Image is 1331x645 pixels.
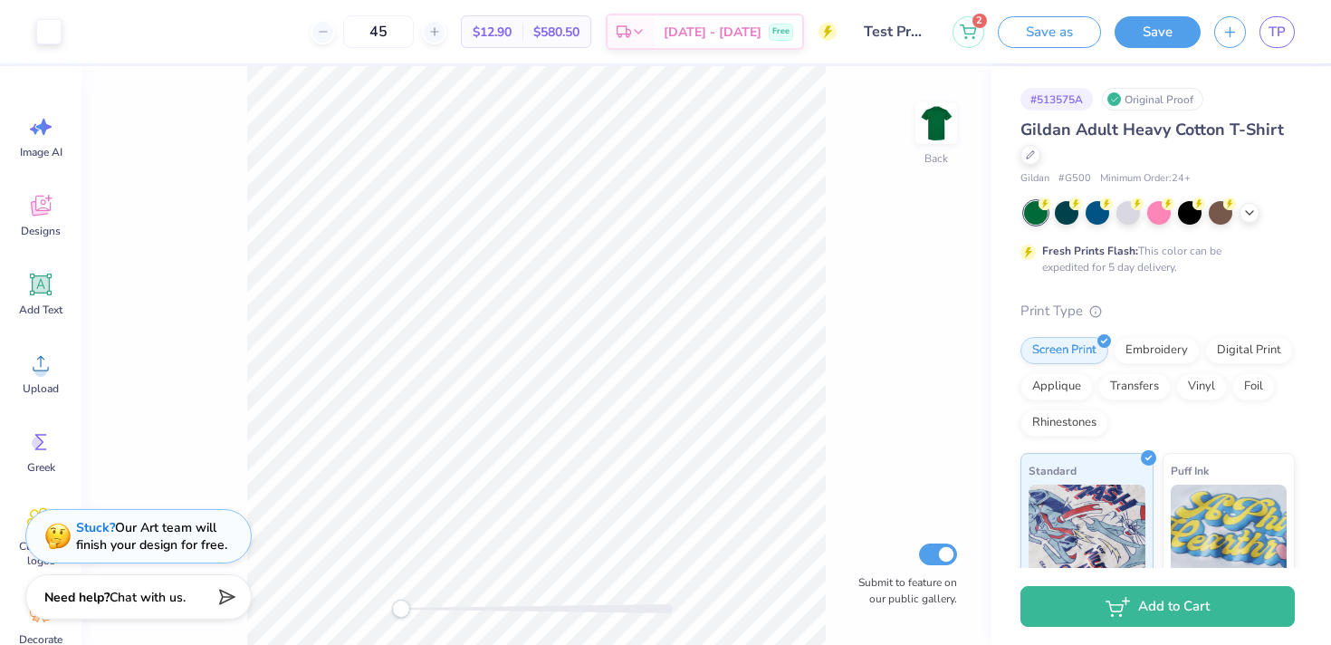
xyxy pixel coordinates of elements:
[23,381,59,396] span: Upload
[998,16,1101,48] button: Save as
[1020,337,1108,364] div: Screen Print
[953,16,984,48] button: 2
[110,589,186,606] span: Chat with us.
[20,145,62,159] span: Image AI
[1020,301,1295,322] div: Print Type
[1020,88,1093,111] div: # 513575A
[533,23,579,42] span: $580.50
[1269,22,1286,43] span: TP
[76,519,227,554] div: Our Art team will finish your design for free.
[918,105,954,141] img: Back
[1171,485,1288,575] img: Puff Ink
[1029,461,1077,480] span: Standard
[1020,119,1284,140] span: Gildan Adult Heavy Cotton T-Shirt
[473,23,512,42] span: $12.90
[924,150,948,167] div: Back
[1042,244,1138,258] strong: Fresh Prints Flash:
[19,303,62,317] span: Add Text
[1029,485,1145,575] img: Standard
[664,23,761,42] span: [DATE] - [DATE]
[1259,16,1295,48] a: TP
[1098,373,1171,400] div: Transfers
[27,460,55,475] span: Greek
[1020,586,1295,627] button: Add to Cart
[1058,171,1091,187] span: # G500
[1232,373,1275,400] div: Foil
[11,539,71,568] span: Clipart & logos
[848,574,957,607] label: Submit to feature on our public gallery.
[1102,88,1203,111] div: Original Proof
[1020,373,1093,400] div: Applique
[76,519,115,536] strong: Stuck?
[1100,171,1191,187] span: Minimum Order: 24 +
[1176,373,1227,400] div: Vinyl
[44,589,110,606] strong: Need help?
[21,224,61,238] span: Designs
[392,600,410,618] div: Accessibility label
[1020,171,1049,187] span: Gildan
[850,14,939,50] input: Untitled Design
[1042,243,1265,275] div: This color can be expedited for 5 day delivery.
[343,15,414,48] input: – –
[1171,461,1209,480] span: Puff Ink
[1115,16,1201,48] button: Save
[1020,409,1108,437] div: Rhinestones
[972,14,987,28] span: 2
[1205,337,1293,364] div: Digital Print
[1114,337,1200,364] div: Embroidery
[772,25,790,38] span: Free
